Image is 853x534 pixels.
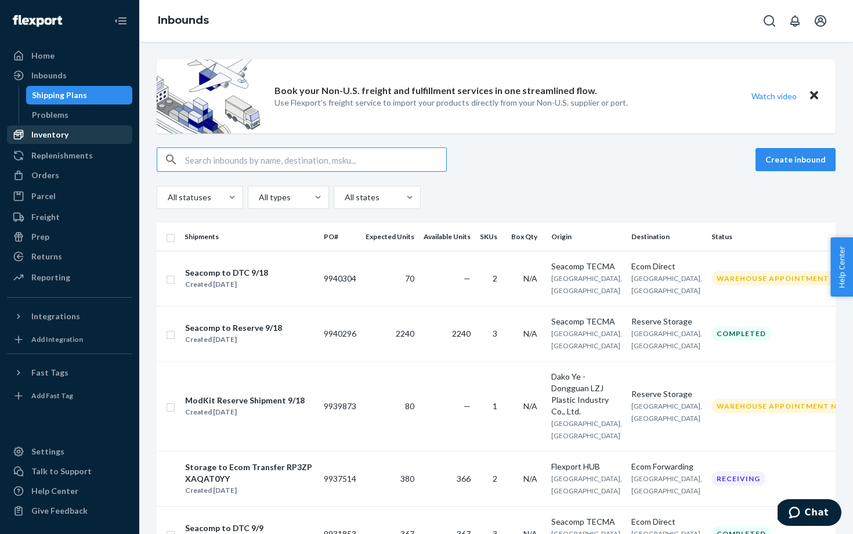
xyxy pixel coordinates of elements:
[31,70,67,81] div: Inbounds
[31,485,78,497] div: Help Center
[32,89,87,101] div: Shipping Plans
[493,329,497,338] span: 3
[319,306,361,361] td: 9940296
[405,401,414,411] span: 80
[551,274,622,295] span: [GEOGRAPHIC_DATA], [GEOGRAPHIC_DATA]
[32,109,68,121] div: Problems
[158,14,209,27] a: Inbounds
[551,516,622,528] div: Seacomp TECMA
[31,272,70,283] div: Reporting
[185,322,282,334] div: Seacomp to Reserve 9/18
[31,334,83,344] div: Add Integration
[185,406,305,418] div: Created [DATE]
[31,231,49,243] div: Prep
[493,273,497,283] span: 2
[631,402,702,423] span: [GEOGRAPHIC_DATA], [GEOGRAPHIC_DATA]
[7,187,132,205] a: Parcel
[396,329,414,338] span: 2240
[319,451,361,506] td: 9937514
[523,474,537,484] span: N/A
[31,169,59,181] div: Orders
[185,485,314,496] div: Created [DATE]
[457,474,471,484] span: 366
[809,9,832,33] button: Open account menu
[7,501,132,520] button: Give Feedback
[31,251,62,262] div: Returns
[258,192,259,203] input: All types
[185,279,268,290] div: Created [DATE]
[405,273,414,283] span: 70
[551,461,622,472] div: Flexport HUB
[185,334,282,345] div: Created [DATE]
[7,307,132,326] button: Integrations
[631,261,702,272] div: Ecom Direct
[452,329,471,338] span: 2240
[361,223,419,251] th: Expected Units
[711,471,765,486] div: Receiving
[7,363,132,382] button: Fast Tags
[7,330,132,349] a: Add Integration
[7,146,132,165] a: Replenishments
[31,190,56,202] div: Parcel
[400,474,414,484] span: 380
[31,505,88,517] div: Give Feedback
[7,387,132,405] a: Add Fast Tag
[31,211,60,223] div: Freight
[807,88,822,104] button: Close
[7,442,132,461] a: Settings
[185,148,446,171] input: Search inbounds by name, destination, msku...
[7,482,132,500] a: Help Center
[744,88,804,104] button: Watch video
[711,326,771,341] div: Completed
[631,474,702,495] span: [GEOGRAPHIC_DATA], [GEOGRAPHIC_DATA]
[631,274,702,295] span: [GEOGRAPHIC_DATA], [GEOGRAPHIC_DATA]
[31,466,92,477] div: Talk to Support
[523,273,537,283] span: N/A
[31,150,93,161] div: Replenishments
[7,228,132,246] a: Prep
[7,462,132,481] button: Talk to Support
[149,4,218,38] ol: breadcrumbs
[7,268,132,287] a: Reporting
[523,401,537,411] span: N/A
[507,223,547,251] th: Box Qty
[631,461,702,472] div: Ecom Forwarding
[7,208,132,226] a: Freight
[185,461,314,485] div: Storage to Ecom Transfer RP3ZPXAQAT0YY
[274,97,628,109] p: Use Flexport’s freight service to import your products directly from your Non-U.S. supplier or port.
[185,395,305,406] div: ModKit Reserve Shipment 9/18
[631,316,702,327] div: Reserve Storage
[31,129,68,140] div: Inventory
[631,388,702,400] div: Reserve Storage
[830,237,853,297] button: Help Center
[551,419,622,440] span: [GEOGRAPHIC_DATA], [GEOGRAPHIC_DATA]
[493,474,497,484] span: 2
[319,361,361,451] td: 9939873
[547,223,627,251] th: Origin
[551,329,622,350] span: [GEOGRAPHIC_DATA], [GEOGRAPHIC_DATA]
[551,371,622,417] div: Dako Ye - Dongguan LZJ Plastic Industry Co., Ltd.
[551,261,622,272] div: Seacomp TECMA
[419,223,475,251] th: Available Units
[778,499,841,528] iframe: Opens a widget where you can chat to one of our agents
[26,106,133,124] a: Problems
[627,223,707,251] th: Destination
[758,9,781,33] button: Open Search Box
[31,50,55,62] div: Home
[167,192,168,203] input: All statuses
[319,223,361,251] th: PO#
[319,251,361,306] td: 9940304
[185,522,263,534] div: Seacomp to DTC 9/9
[783,9,807,33] button: Open notifications
[26,86,133,104] a: Shipping Plans
[7,66,132,85] a: Inbounds
[31,311,80,322] div: Integrations
[344,192,345,203] input: All states
[631,516,702,528] div: Ecom Direct
[523,329,537,338] span: N/A
[475,223,507,251] th: SKUs
[13,15,62,27] img: Flexport logo
[7,166,132,185] a: Orders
